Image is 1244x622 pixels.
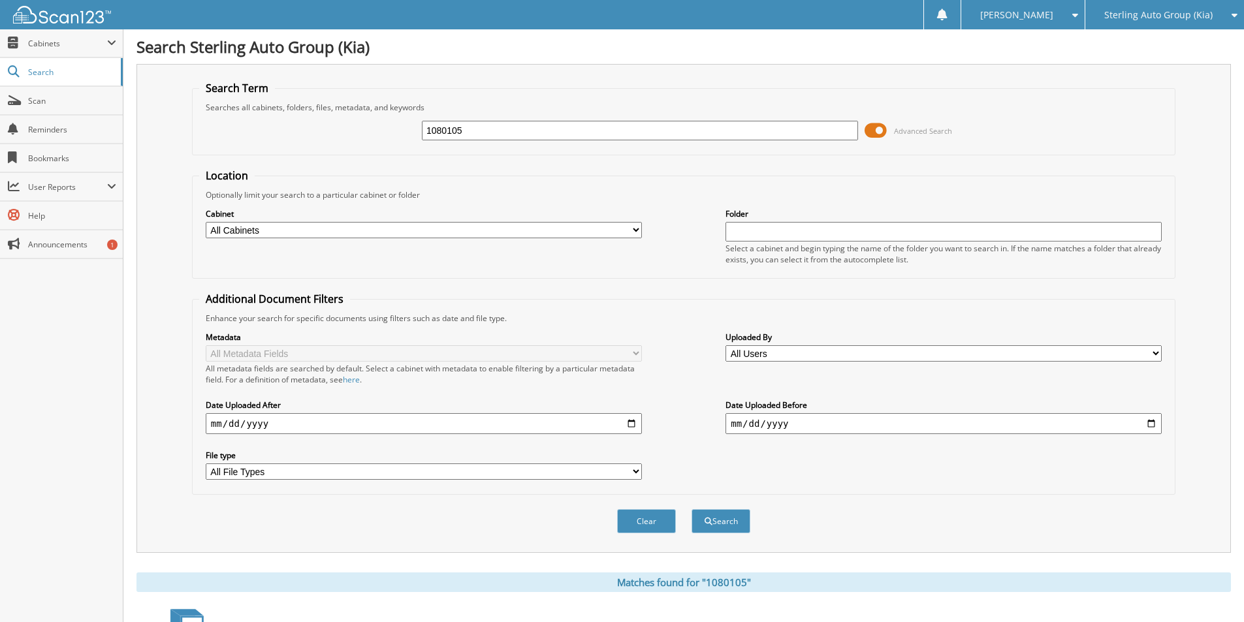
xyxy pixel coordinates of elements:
[206,363,642,385] div: All metadata fields are searched by default. Select a cabinet with metadata to enable filtering b...
[136,572,1231,592] div: Matches found for "1080105"
[199,292,350,306] legend: Additional Document Filters
[894,126,952,136] span: Advanced Search
[28,124,116,135] span: Reminders
[199,81,275,95] legend: Search Term
[343,374,360,385] a: here
[28,239,116,250] span: Announcements
[206,399,642,411] label: Date Uploaded After
[28,181,107,193] span: User Reports
[726,399,1162,411] label: Date Uploaded Before
[980,11,1053,19] span: [PERSON_NAME]
[692,509,750,533] button: Search
[617,509,676,533] button: Clear
[199,189,1168,200] div: Optionally limit your search to a particular cabinet or folder
[206,413,642,434] input: start
[107,240,118,250] div: 1
[206,208,642,219] label: Cabinet
[726,413,1162,434] input: end
[28,38,107,49] span: Cabinets
[1104,11,1213,19] span: Sterling Auto Group (Kia)
[13,6,111,23] img: scan123-logo-white.svg
[206,450,642,461] label: File type
[726,208,1162,219] label: Folder
[136,36,1231,57] h1: Search Sterling Auto Group (Kia)
[206,332,642,343] label: Metadata
[28,95,116,106] span: Scan
[28,210,116,221] span: Help
[199,313,1168,324] div: Enhance your search for specific documents using filters such as date and file type.
[726,332,1162,343] label: Uploaded By
[199,102,1168,113] div: Searches all cabinets, folders, files, metadata, and keywords
[726,243,1162,265] div: Select a cabinet and begin typing the name of the folder you want to search in. If the name match...
[28,67,114,78] span: Search
[28,153,116,164] span: Bookmarks
[199,168,255,183] legend: Location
